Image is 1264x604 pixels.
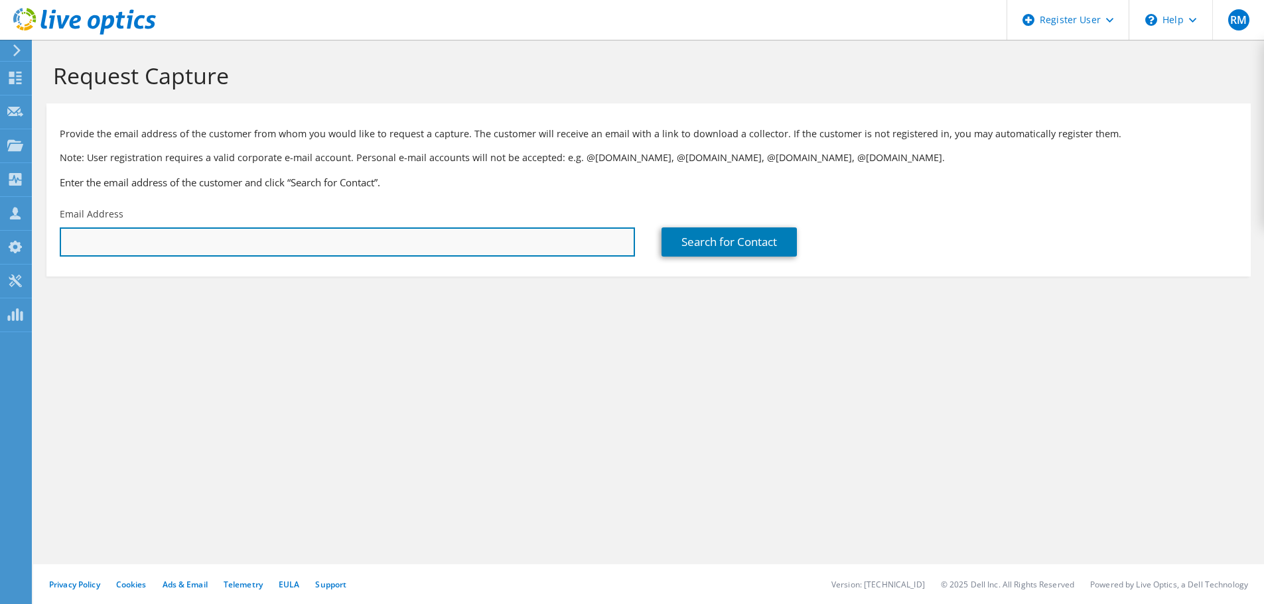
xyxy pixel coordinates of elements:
[279,579,299,590] a: EULA
[831,579,925,590] li: Version: [TECHNICAL_ID]
[60,175,1237,190] h3: Enter the email address of the customer and click “Search for Contact”.
[60,127,1237,141] p: Provide the email address of the customer from whom you would like to request a capture. The cust...
[60,208,123,221] label: Email Address
[163,579,208,590] a: Ads & Email
[662,227,797,257] a: Search for Contact
[315,579,346,590] a: Support
[53,62,1237,90] h1: Request Capture
[224,579,263,590] a: Telemetry
[49,579,100,590] a: Privacy Policy
[60,151,1237,165] p: Note: User registration requires a valid corporate e-mail account. Personal e-mail accounts will ...
[1145,14,1157,26] svg: \n
[1228,9,1249,30] span: RM
[941,579,1074,590] li: © 2025 Dell Inc. All Rights Reserved
[116,579,147,590] a: Cookies
[1090,579,1248,590] li: Powered by Live Optics, a Dell Technology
